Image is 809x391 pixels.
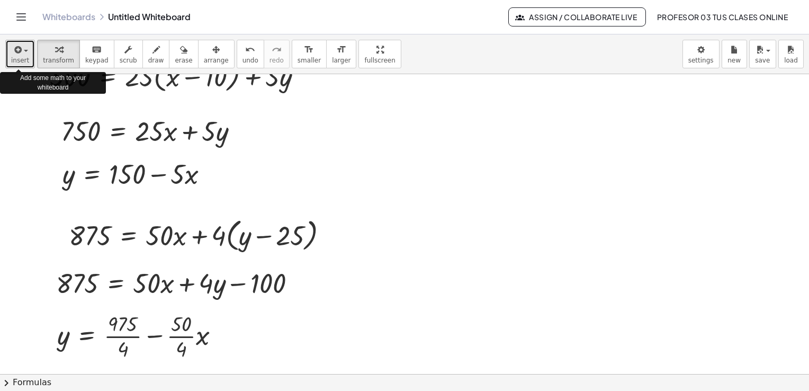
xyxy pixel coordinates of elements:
button: format_sizesmaller [292,40,327,68]
span: transform [43,57,74,64]
span: save [755,57,770,64]
button: keyboardkeypad [79,40,114,68]
button: Assign / Collaborate Live [508,7,646,26]
span: Assign / Collaborate Live [517,12,637,22]
button: Profesor 03 Tus Clases Online [648,7,796,26]
button: undoundo [237,40,264,68]
span: new [727,57,741,64]
button: draw [142,40,170,68]
span: erase [175,57,192,64]
span: settings [688,57,714,64]
span: redo [269,57,284,64]
span: insert [11,57,29,64]
button: arrange [198,40,235,68]
button: settings [682,40,720,68]
i: format_size [336,43,346,56]
span: smaller [298,57,321,64]
button: insert [5,40,35,68]
button: scrub [114,40,143,68]
span: arrange [204,57,229,64]
span: draw [148,57,164,64]
button: transform [37,40,80,68]
a: Whiteboards [42,12,95,22]
button: fullscreen [358,40,401,68]
span: scrub [120,57,137,64]
button: load [778,40,804,68]
button: save [749,40,776,68]
button: new [722,40,747,68]
button: redoredo [264,40,290,68]
span: larger [332,57,350,64]
button: format_sizelarger [326,40,356,68]
i: undo [245,43,255,56]
button: erase [169,40,198,68]
span: Profesor 03 Tus Clases Online [657,12,788,22]
span: load [784,57,798,64]
span: undo [242,57,258,64]
span: fullscreen [364,57,395,64]
i: redo [272,43,282,56]
i: format_size [304,43,314,56]
i: keyboard [92,43,102,56]
button: Toggle navigation [13,8,30,25]
span: keypad [85,57,109,64]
